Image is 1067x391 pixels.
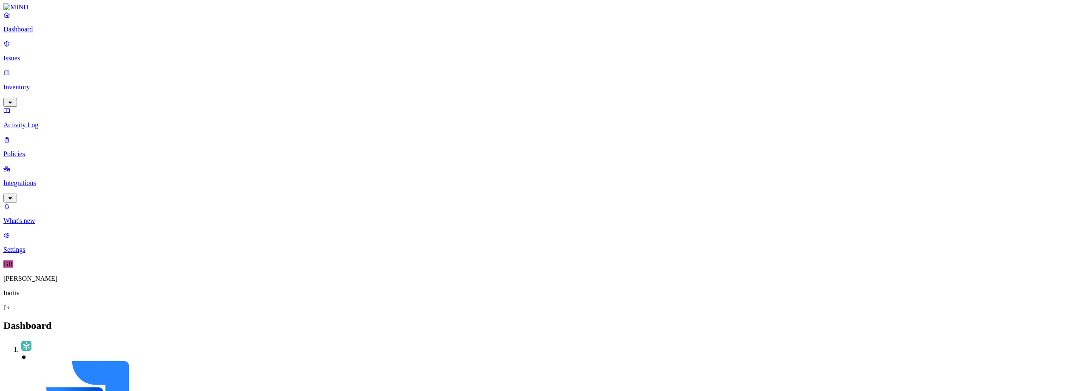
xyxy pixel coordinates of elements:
[3,107,1064,129] a: Activity Log
[3,246,1064,254] p: Settings
[3,3,1064,11] a: MIND
[3,231,1064,254] a: Settings
[20,340,32,352] img: svg%3e
[3,217,1064,225] p: What's new
[3,260,13,268] span: GR
[3,83,1064,91] p: Inventory
[3,26,1064,33] p: Dashboard
[3,275,1064,283] p: [PERSON_NAME]
[3,320,1064,331] h2: Dashboard
[3,289,1064,297] p: Inotiv
[3,203,1064,225] a: What's new
[3,69,1064,106] a: Inventory
[3,179,1064,187] p: Integrations
[3,136,1064,158] a: Policies
[3,3,28,11] img: MIND
[3,54,1064,62] p: Issues
[3,40,1064,62] a: Issues
[3,150,1064,158] p: Policies
[3,11,1064,33] a: Dashboard
[3,165,1064,201] a: Integrations
[3,121,1064,129] p: Activity Log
